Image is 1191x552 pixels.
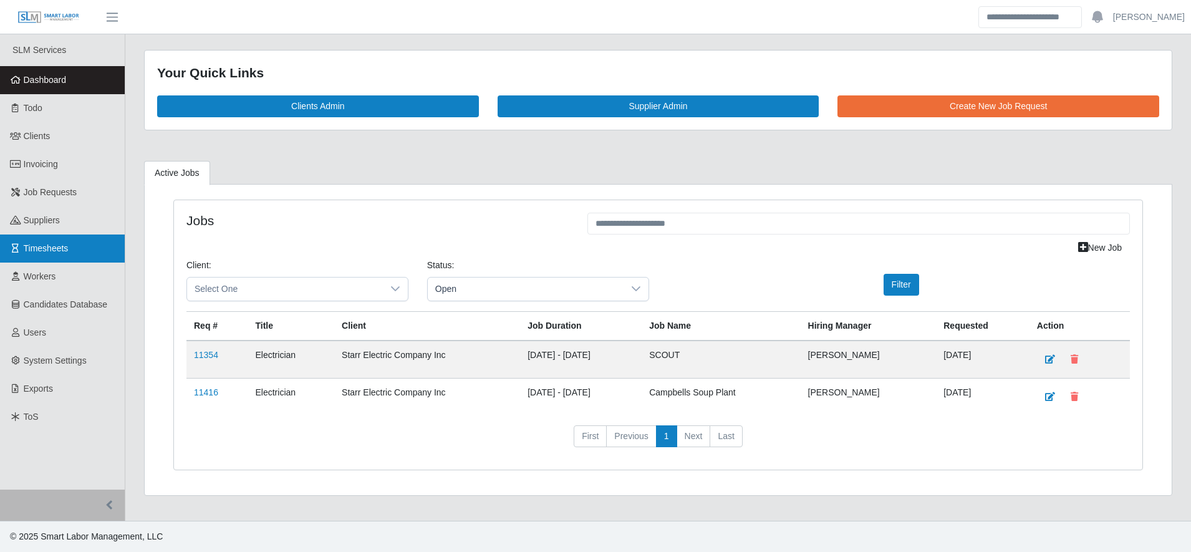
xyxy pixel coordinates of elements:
[24,131,51,141] span: Clients
[24,243,69,253] span: Timesheets
[248,311,334,341] th: Title
[642,341,800,379] td: SCOUT
[801,341,937,379] td: [PERSON_NAME]
[248,378,334,415] td: Electrician
[24,187,77,197] span: Job Requests
[334,378,520,415] td: Starr Electric Company Inc
[24,215,60,225] span: Suppliers
[642,311,800,341] th: Job Name
[17,11,80,24] img: SLM Logo
[978,6,1082,28] input: Search
[12,45,66,55] span: SLM Services
[801,311,937,341] th: Hiring Manager
[936,378,1029,415] td: [DATE]
[884,274,919,296] button: Filter
[157,63,1159,83] div: Your Quick Links
[186,259,211,272] label: Client:
[186,213,569,228] h4: Jobs
[157,95,479,117] a: Clients Admin
[801,378,937,415] td: [PERSON_NAME]
[10,531,163,541] span: © 2025 Smart Labor Management, LLC
[656,425,677,448] a: 1
[520,311,642,341] th: Job Duration
[24,327,47,337] span: Users
[520,341,642,379] td: [DATE] - [DATE]
[186,311,248,341] th: Req #
[187,278,383,301] span: Select One
[24,412,39,422] span: ToS
[1070,237,1130,259] a: New Job
[334,311,520,341] th: Client
[520,378,642,415] td: [DATE] - [DATE]
[186,425,1130,458] nav: pagination
[498,95,819,117] a: Supplier Admin
[1029,311,1130,341] th: Action
[24,103,42,113] span: Todo
[24,75,67,85] span: Dashboard
[427,259,455,272] label: Status:
[936,341,1029,379] td: [DATE]
[1113,11,1185,24] a: [PERSON_NAME]
[144,161,210,185] a: Active Jobs
[24,159,58,169] span: Invoicing
[24,299,108,309] span: Candidates Database
[837,95,1159,117] a: Create New Job Request
[194,387,218,397] a: 11416
[194,350,218,360] a: 11354
[642,378,800,415] td: Campbells Soup Plant
[334,341,520,379] td: Starr Electric Company Inc
[428,278,624,301] span: Open
[248,341,334,379] td: Electrician
[24,356,87,366] span: System Settings
[24,384,53,394] span: Exports
[936,311,1029,341] th: Requested
[24,271,56,281] span: Workers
